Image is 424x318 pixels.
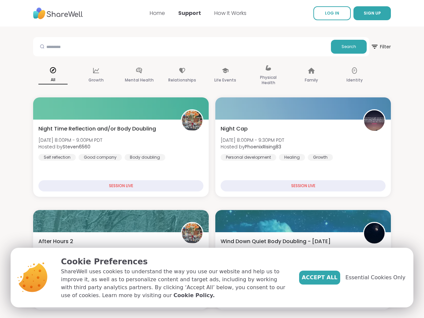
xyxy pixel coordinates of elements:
span: Night Time Reflection and/or Body Doubling [38,125,156,133]
a: How It Works [214,9,246,17]
p: Mental Health [125,76,154,84]
b: Steven6560 [63,143,90,150]
button: Accept All [299,271,340,285]
img: Steven6560 [182,223,202,243]
p: Growth [88,76,104,84]
a: Home [150,9,165,17]
p: Cookie Preferences [61,256,289,268]
p: Life Events [214,76,236,84]
div: Body doubling [125,154,165,161]
a: Cookie Policy. [174,291,215,299]
p: Relationships [168,76,196,84]
span: Essential Cookies Only [345,274,405,282]
span: Wind Down Quiet Body Doubling - [DATE] [221,238,331,245]
span: Hosted by [221,143,284,150]
p: All [38,76,68,84]
span: Night Cap [221,125,248,133]
span: [DATE] 8:00PM - 9:00PM PDT [38,137,102,143]
b: PhoenixRising83 [245,143,281,150]
a: Support [178,9,201,17]
img: Steven6560 [182,110,202,131]
span: [DATE] 8:00PM - 9:30PM PDT [221,137,284,143]
div: Personal development [221,154,276,161]
span: Accept All [302,274,338,282]
p: ShareWell uses cookies to understand the way you use our website and help us to improve it, as we... [61,268,289,299]
div: SESSION LIVE [38,180,203,191]
img: ShareWell Nav Logo [33,4,83,23]
div: Good company [79,154,122,161]
span: After Hours 2 [38,238,73,245]
div: SESSION LIVE [221,180,386,191]
span: Hosted by [38,143,102,150]
div: Self reflection [38,154,76,161]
